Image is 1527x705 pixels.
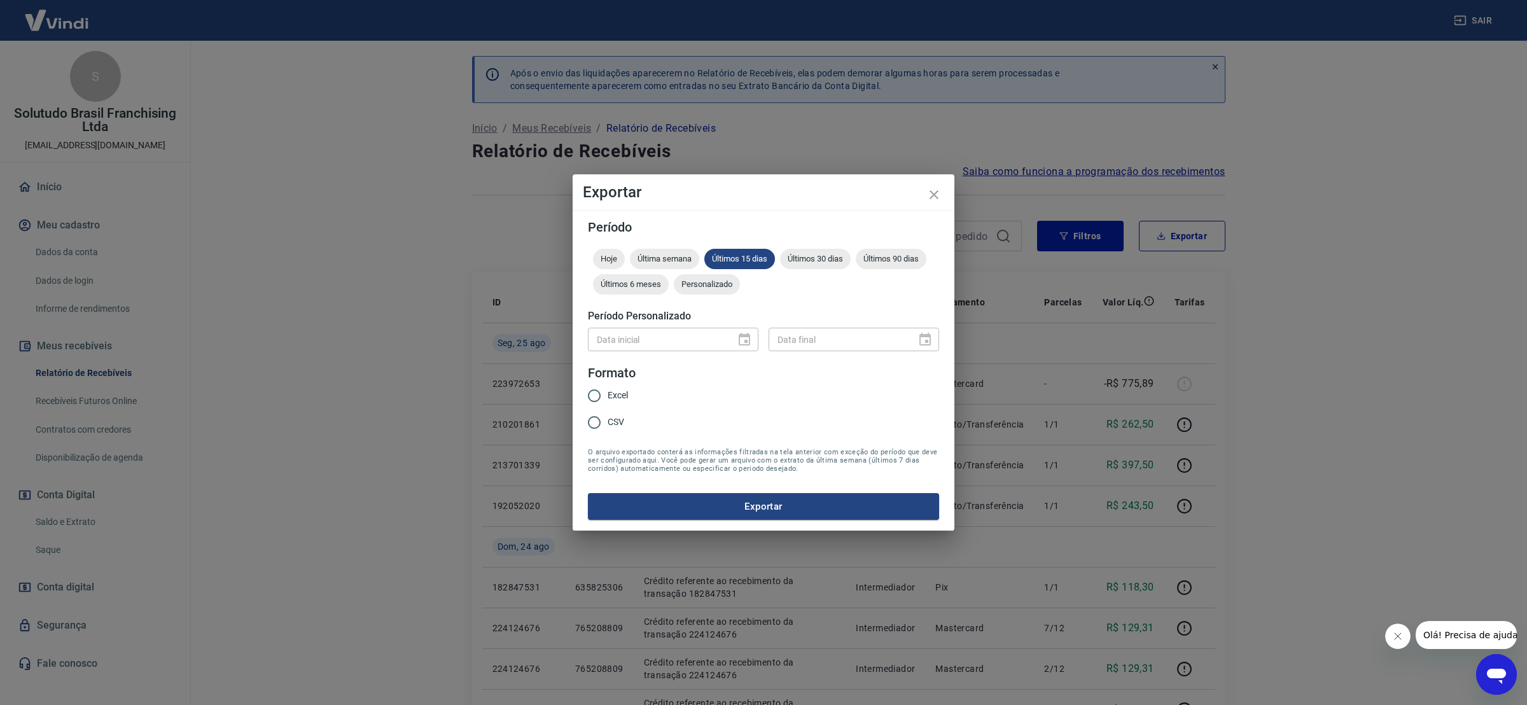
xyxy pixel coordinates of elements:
[674,279,740,289] span: Personalizado
[704,254,775,263] span: Últimos 15 dias
[608,415,624,429] span: CSV
[593,254,625,263] span: Hoje
[588,493,939,520] button: Exportar
[593,274,669,295] div: Últimos 6 meses
[588,221,939,234] h5: Período
[1385,624,1411,649] iframe: Fechar mensagem
[588,310,939,323] h5: Período Personalizado
[630,249,699,269] div: Última semana
[593,279,669,289] span: Últimos 6 meses
[593,249,625,269] div: Hoje
[8,9,107,19] span: Olá! Precisa de ajuda?
[588,448,939,473] span: O arquivo exportado conterá as informações filtradas na tela anterior com exceção do período que ...
[583,185,944,200] h4: Exportar
[780,254,851,263] span: Últimos 30 dias
[630,254,699,263] span: Última semana
[769,328,907,351] input: DD/MM/YYYY
[856,254,926,263] span: Últimos 90 dias
[1476,654,1517,695] iframe: Botão para abrir a janela de mensagens
[704,249,775,269] div: Últimos 15 dias
[588,328,727,351] input: DD/MM/YYYY
[1416,621,1517,649] iframe: Mensagem da empresa
[780,249,851,269] div: Últimos 30 dias
[919,179,949,210] button: close
[608,389,628,402] span: Excel
[588,364,636,382] legend: Formato
[674,274,740,295] div: Personalizado
[856,249,926,269] div: Últimos 90 dias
